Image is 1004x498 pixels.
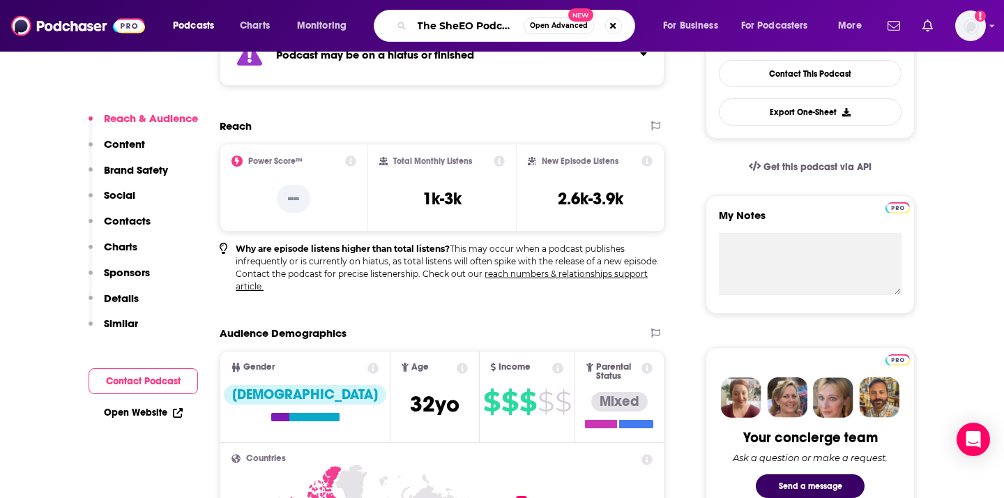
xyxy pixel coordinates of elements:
[885,352,910,365] a: Pro website
[538,391,554,413] span: $
[173,16,214,36] span: Podcasts
[104,188,135,202] p: Social
[957,423,990,456] div: Open Intercom Messenger
[975,10,986,22] svg: Add a profile image
[89,137,145,163] button: Content
[519,391,536,413] span: $
[955,10,986,41] span: Logged in as abbymayo
[89,317,138,342] button: Similar
[483,391,500,413] span: $
[568,8,593,22] span: New
[387,10,648,42] div: Search podcasts, credits, & more...
[591,392,648,412] div: Mixed
[859,377,899,418] img: Jon Profile
[276,48,474,61] strong: Podcast may be on a hiatus or finished
[719,209,902,233] label: My Notes
[917,14,938,38] a: Show notifications dropdown
[163,15,232,37] button: open menu
[104,292,139,305] p: Details
[246,454,286,463] span: Countries
[89,188,135,214] button: Social
[287,15,365,37] button: open menu
[104,407,183,418] a: Open Website
[542,156,618,166] h2: New Episode Listens
[89,163,168,189] button: Brand Safety
[240,16,270,36] span: Charts
[248,156,303,166] h2: Power Score™
[220,24,664,86] section: Click to expand status details
[393,156,472,166] h2: Total Monthly Listens
[231,15,278,37] a: Charts
[738,150,883,184] a: Get this podcast via API
[220,119,252,133] h2: Reach
[838,16,862,36] span: More
[763,161,872,173] span: Get this podcast via API
[813,377,853,418] img: Jules Profile
[885,200,910,213] a: Pro website
[411,363,429,372] span: Age
[224,385,386,405] div: [DEMOGRAPHIC_DATA]
[596,363,639,381] span: Parental Status
[277,185,310,213] p: --
[743,429,878,446] div: Your concierge team
[499,363,531,372] span: Income
[955,10,986,41] button: Show profile menu
[882,14,906,38] a: Show notifications dropdown
[236,243,664,293] p: This may occur when a podcast publishes infrequently or is currently on hiatus, as total listens ...
[297,16,347,36] span: Monitoring
[885,354,910,365] img: Podchaser Pro
[558,188,623,209] h3: 2.6k-3.9k
[719,98,902,126] button: Export One-Sheet
[719,60,902,87] a: Contact This Podcast
[732,15,828,37] button: open menu
[236,269,648,292] a: reach numbers & relationships support article.
[733,452,888,463] div: Ask a question or make a request.
[104,163,168,176] p: Brand Safety
[89,112,198,137] button: Reach & Audience
[663,16,718,36] span: For Business
[11,13,145,39] img: Podchaser - Follow, Share and Rate Podcasts
[104,137,145,151] p: Content
[89,266,150,292] button: Sponsors
[524,17,594,34] button: Open AdvancedNew
[104,317,138,330] p: Similar
[423,188,462,209] h3: 1k-3k
[885,202,910,213] img: Podchaser Pro
[104,266,150,279] p: Sponsors
[530,22,588,29] span: Open Advanced
[89,292,139,317] button: Details
[89,240,137,266] button: Charts
[410,391,459,418] span: 32 yo
[104,240,137,253] p: Charts
[955,10,986,41] img: User Profile
[104,214,151,227] p: Contacts
[243,363,275,372] span: Gender
[555,391,571,413] span: $
[104,112,198,125] p: Reach & Audience
[220,326,347,340] h2: Audience Demographics
[236,243,450,254] b: Why are episode listens higher than total listens?
[653,15,736,37] button: open menu
[767,377,807,418] img: Barbara Profile
[828,15,879,37] button: open menu
[756,474,865,498] button: Send a message
[89,368,198,394] button: Contact Podcast
[721,377,761,418] img: Sydney Profile
[501,391,518,413] span: $
[412,15,524,37] input: Search podcasts, credits, & more...
[89,214,151,240] button: Contacts
[741,16,808,36] span: For Podcasters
